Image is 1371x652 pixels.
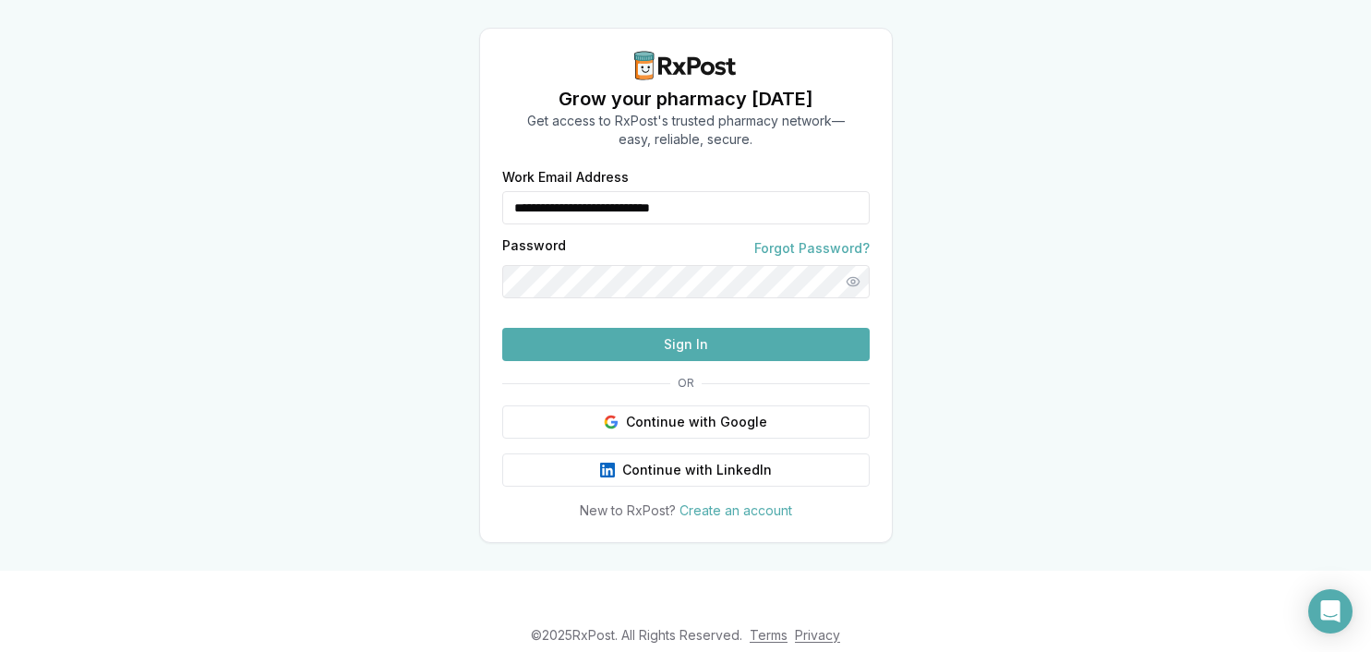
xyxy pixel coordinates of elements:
[836,265,870,298] button: Show password
[527,86,845,112] h1: Grow your pharmacy [DATE]
[502,453,870,487] button: Continue with LinkedIn
[600,463,615,477] img: LinkedIn
[1308,589,1353,634] div: Open Intercom Messenger
[627,51,745,80] img: RxPost Logo
[580,502,676,518] span: New to RxPost?
[679,502,792,518] a: Create an account
[604,415,619,429] img: Google
[502,328,870,361] button: Sign In
[527,112,845,149] p: Get access to RxPost's trusted pharmacy network— easy, reliable, secure.
[795,627,840,643] a: Privacy
[670,376,702,391] span: OR
[502,171,870,184] label: Work Email Address
[750,627,788,643] a: Terms
[502,405,870,439] button: Continue with Google
[502,239,566,258] label: Password
[754,239,870,258] a: Forgot Password?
